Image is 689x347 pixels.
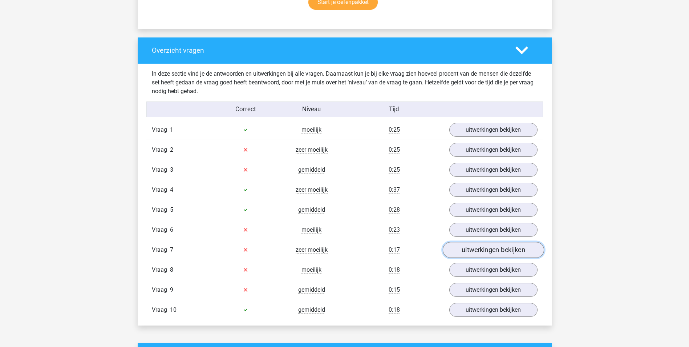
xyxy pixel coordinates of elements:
[298,286,325,294] span: gemiddeld
[152,286,170,294] span: Vraag
[449,183,538,197] a: uitwerkingen bekijken
[301,226,321,234] span: moeilijk
[442,242,544,258] a: uitwerkingen bekijken
[152,246,170,254] span: Vraag
[389,166,400,173] span: 0:25
[389,306,400,314] span: 0:18
[170,146,173,153] span: 2
[170,286,173,293] span: 9
[298,206,325,214] span: gemiddeld
[152,46,504,55] h4: Overzicht vragen
[279,105,345,114] div: Niveau
[170,126,173,133] span: 1
[170,166,173,173] span: 3
[146,69,543,96] div: In deze sectie vind je de antwoorden en uitwerkingen bij alle vragen. Daarnaast kun je bij elke v...
[389,126,400,133] span: 0:25
[152,145,170,154] span: Vraag
[298,166,325,173] span: gemiddeld
[152,206,170,214] span: Vraag
[449,203,538,217] a: uitwerkingen bekijken
[389,246,400,254] span: 0:17
[449,163,538,177] a: uitwerkingen bekijken
[170,266,173,273] span: 8
[152,186,170,194] span: Vraag
[449,263,538,277] a: uitwerkingen bekijken
[152,226,170,234] span: Vraag
[170,206,173,213] span: 5
[152,266,170,274] span: Vraag
[449,303,538,317] a: uitwerkingen bekijken
[389,206,400,214] span: 0:28
[170,306,177,313] span: 10
[212,105,279,114] div: Correct
[344,105,443,114] div: Tijd
[389,266,400,274] span: 0:18
[152,306,170,314] span: Vraag
[296,146,328,153] span: zeer moeilijk
[170,226,173,233] span: 6
[152,165,170,174] span: Vraag
[449,283,538,297] a: uitwerkingen bekijken
[170,246,173,253] span: 7
[170,186,173,193] span: 4
[301,126,321,133] span: moeilijk
[449,143,538,157] a: uitwerkingen bekijken
[301,266,321,274] span: moeilijk
[389,286,400,294] span: 0:15
[298,306,325,314] span: gemiddeld
[296,186,328,194] span: zeer moeilijk
[389,146,400,153] span: 0:25
[449,223,538,237] a: uitwerkingen bekijken
[296,246,328,254] span: zeer moeilijk
[449,123,538,137] a: uitwerkingen bekijken
[152,125,170,134] span: Vraag
[389,186,400,194] span: 0:37
[389,226,400,234] span: 0:23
